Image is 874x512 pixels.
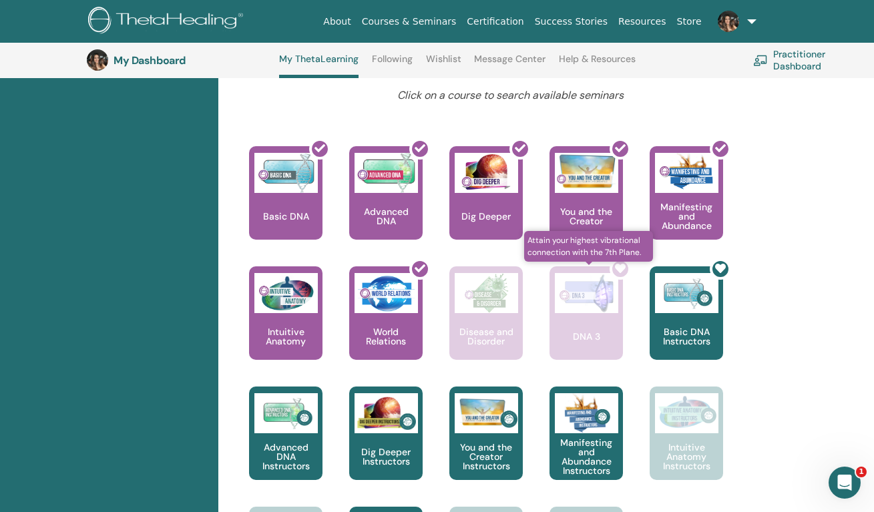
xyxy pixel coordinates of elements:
a: Certification [461,9,529,34]
a: Attain your highest vibrational connection with the 7th Plane. DNA 3 DNA 3 [550,266,623,387]
img: Dig Deeper [455,153,518,193]
a: Intuitive Anatomy Intuitive Anatomy [249,266,322,387]
a: You and the Creator Instructors You and the Creator Instructors [449,387,523,507]
a: Message Center [474,53,545,75]
p: You and the Creator [550,207,623,226]
img: Advanced DNA [355,153,418,193]
p: Basic DNA Instructors [650,327,723,346]
p: Manifesting and Abundance Instructors [550,438,623,475]
a: Advanced DNA Instructors Advanced DNA Instructors [249,387,322,507]
p: World Relations [349,327,423,346]
a: World Relations World Relations [349,266,423,387]
a: Intuitive Anatomy Instructors Intuitive Anatomy Instructors [650,387,723,507]
img: Intuitive Anatomy Instructors [655,393,718,433]
img: You and the Creator Instructors [455,393,518,433]
p: Disease and Disorder [449,327,523,346]
p: Advanced DNA [349,207,423,226]
a: Dig Deeper Instructors Dig Deeper Instructors [349,387,423,507]
img: logo.png [88,7,248,37]
a: Resources [613,9,672,34]
a: About [318,9,356,34]
a: Help & Resources [559,53,636,75]
a: Store [672,9,707,34]
img: Advanced DNA Instructors [254,393,318,433]
p: You and the Creator Instructors [449,443,523,471]
a: Basic DNA Basic DNA [249,146,322,266]
a: Wishlist [426,53,461,75]
img: World Relations [355,273,418,313]
a: Practitioner Dashboard [753,45,866,75]
a: Dig Deeper Dig Deeper [449,146,523,266]
img: Basic DNA [254,153,318,193]
a: Courses & Seminars [357,9,462,34]
a: Advanced DNA Advanced DNA [349,146,423,266]
img: Basic DNA Instructors [655,273,718,313]
img: Dig Deeper Instructors [355,393,418,433]
span: 1 [856,467,867,477]
a: Disease and Disorder Disease and Disorder [449,266,523,387]
p: Click on a course to search available seminars [289,87,732,103]
a: Manifesting and Abundance Manifesting and Abundance [650,146,723,266]
span: Attain your highest vibrational connection with the 7th Plane. [524,231,653,262]
p: Manifesting and Abundance [650,202,723,230]
img: Disease and Disorder [455,273,518,313]
iframe: Intercom live chat [829,467,861,499]
img: default.jpg [87,49,108,71]
img: Intuitive Anatomy [254,273,318,313]
img: default.jpg [718,11,739,32]
p: Dig Deeper [456,212,516,221]
img: DNA 3 [555,273,618,313]
a: My ThetaLearning [279,53,359,78]
a: Following [372,53,413,75]
a: Manifesting and Abundance Instructors Manifesting and Abundance Instructors [550,387,623,507]
h3: My Dashboard [114,54,247,67]
p: Dig Deeper Instructors [349,447,423,466]
p: Intuitive Anatomy Instructors [650,443,723,471]
img: You and the Creator [555,153,618,190]
p: Advanced DNA Instructors [249,443,322,471]
img: Manifesting and Abundance [655,153,718,193]
a: Basic DNA Instructors Basic DNA Instructors [650,266,723,387]
p: Intuitive Anatomy [249,327,322,346]
a: Success Stories [529,9,613,34]
img: Manifesting and Abundance Instructors [555,393,618,433]
a: You and the Creator You and the Creator [550,146,623,266]
img: chalkboard-teacher.svg [753,55,768,65]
